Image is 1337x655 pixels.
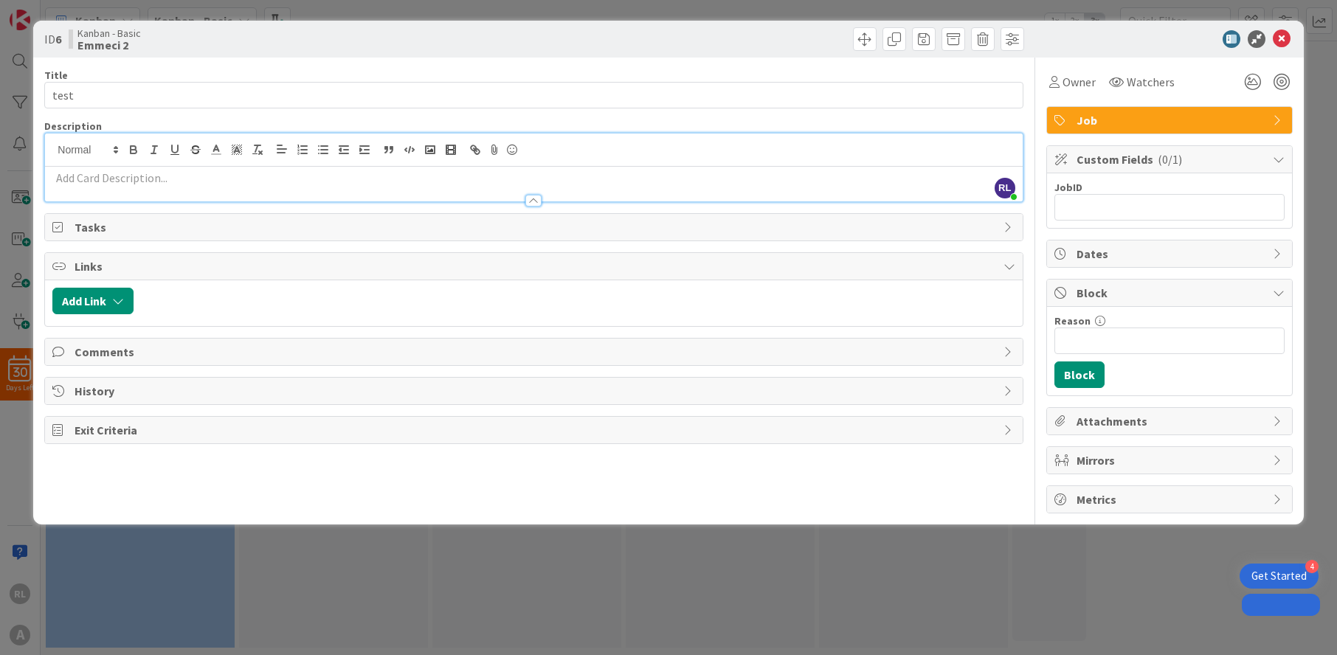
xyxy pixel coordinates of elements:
span: Attachments [1077,412,1265,430]
span: RL [995,178,1015,198]
span: Links [75,257,995,275]
span: Watchers [1127,73,1175,91]
b: Emmeci 2 [77,39,141,51]
span: Mirrors [1077,451,1265,469]
span: Owner [1063,73,1096,91]
button: Block [1054,361,1105,388]
div: 4 [1305,560,1319,573]
span: Description [44,119,102,133]
b: 6 [55,32,61,46]
label: Reason [1054,314,1091,327]
span: Dates [1077,245,1265,263]
span: ( 0/1 ) [1158,152,1182,167]
span: Metrics [1077,491,1265,508]
label: Title [44,69,68,82]
label: JobID [1054,181,1082,194]
button: Add Link [52,288,134,314]
span: History [75,382,995,400]
span: Job [1077,111,1265,129]
input: type card name here... [44,82,1023,108]
span: Custom Fields [1077,150,1265,168]
span: Block [1077,284,1265,302]
span: ID [44,30,61,48]
div: Open Get Started checklist, remaining modules: 4 [1240,564,1319,589]
span: Kanban - Basic [77,27,141,39]
div: Get Started [1251,569,1307,583]
span: Exit Criteria [75,421,995,439]
span: Tasks [75,218,995,236]
span: Comments [75,343,995,361]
